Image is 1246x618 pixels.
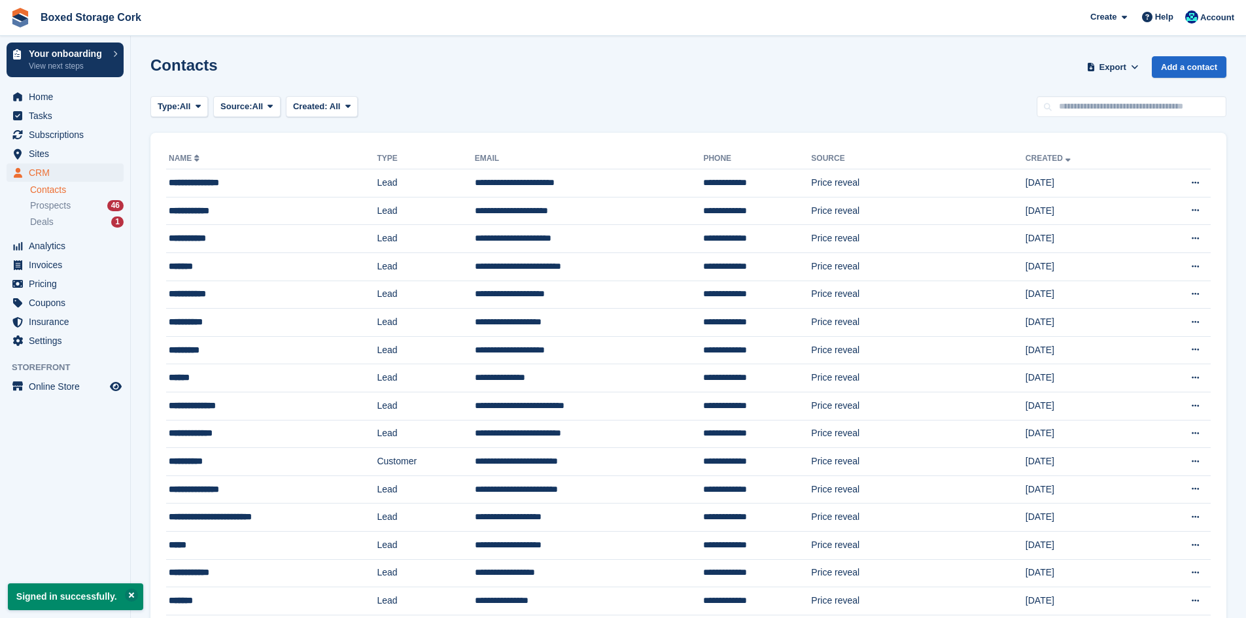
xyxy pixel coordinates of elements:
[7,256,124,274] a: menu
[150,56,218,74] h1: Contacts
[811,448,1026,476] td: Price reveal
[811,420,1026,448] td: Price reveal
[35,7,147,28] a: Boxed Storage Cork
[29,107,107,125] span: Tasks
[1084,56,1141,78] button: Export
[377,148,474,169] th: Type
[1200,11,1234,24] span: Account
[811,587,1026,615] td: Price reveal
[1026,154,1073,163] a: Created
[293,101,328,111] span: Created:
[1026,504,1143,532] td: [DATE]
[475,148,704,169] th: Email
[1026,169,1143,197] td: [DATE]
[811,559,1026,587] td: Price reveal
[7,88,124,106] a: menu
[377,420,474,448] td: Lead
[7,163,124,182] a: menu
[158,100,180,113] span: Type:
[811,252,1026,281] td: Price reveal
[7,332,124,350] a: menu
[1026,252,1143,281] td: [DATE]
[1090,10,1116,24] span: Create
[7,126,124,144] a: menu
[29,237,107,255] span: Analytics
[29,163,107,182] span: CRM
[220,100,252,113] span: Source:
[377,392,474,420] td: Lead
[108,379,124,394] a: Preview store
[377,504,474,532] td: Lead
[1026,309,1143,337] td: [DATE]
[1026,531,1143,559] td: [DATE]
[377,281,474,309] td: Lead
[30,184,124,196] a: Contacts
[1026,420,1143,448] td: [DATE]
[377,364,474,392] td: Lead
[150,96,208,118] button: Type: All
[1099,61,1126,74] span: Export
[29,332,107,350] span: Settings
[7,43,124,77] a: Your onboarding View next steps
[377,559,474,587] td: Lead
[30,199,124,213] a: Prospects 46
[811,309,1026,337] td: Price reveal
[1026,197,1143,225] td: [DATE]
[1152,56,1226,78] a: Add a contact
[7,294,124,312] a: menu
[811,531,1026,559] td: Price reveal
[377,475,474,504] td: Lead
[811,336,1026,364] td: Price reveal
[7,313,124,331] a: menu
[377,587,474,615] td: Lead
[29,49,107,58] p: Your onboarding
[30,199,71,212] span: Prospects
[811,148,1026,169] th: Source
[29,126,107,144] span: Subscriptions
[29,313,107,331] span: Insurance
[330,101,341,111] span: All
[7,377,124,396] a: menu
[29,377,107,396] span: Online Store
[29,60,107,72] p: View next steps
[1026,336,1143,364] td: [DATE]
[213,96,281,118] button: Source: All
[252,100,264,113] span: All
[107,200,124,211] div: 46
[811,504,1026,532] td: Price reveal
[12,361,130,374] span: Storefront
[1026,475,1143,504] td: [DATE]
[811,225,1026,253] td: Price reveal
[1026,392,1143,420] td: [DATE]
[29,88,107,106] span: Home
[10,8,30,27] img: stora-icon-8386f47178a22dfd0bd8f6a31ec36ba5ce8667c1dd55bd0f319d3a0aa187defe.svg
[29,256,107,274] span: Invoices
[811,364,1026,392] td: Price reveal
[7,107,124,125] a: menu
[180,100,191,113] span: All
[30,215,124,229] a: Deals 1
[811,169,1026,197] td: Price reveal
[29,275,107,293] span: Pricing
[811,475,1026,504] td: Price reveal
[1185,10,1198,24] img: Vincent
[7,145,124,163] a: menu
[377,336,474,364] td: Lead
[377,531,474,559] td: Lead
[1026,448,1143,476] td: [DATE]
[377,309,474,337] td: Lead
[111,216,124,228] div: 1
[377,448,474,476] td: Customer
[811,197,1026,225] td: Price reveal
[1155,10,1173,24] span: Help
[811,281,1026,309] td: Price reveal
[286,96,358,118] button: Created: All
[377,169,474,197] td: Lead
[7,275,124,293] a: menu
[703,148,811,169] th: Phone
[377,225,474,253] td: Lead
[377,252,474,281] td: Lead
[1026,559,1143,587] td: [DATE]
[1026,364,1143,392] td: [DATE]
[8,583,143,610] p: Signed in successfully.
